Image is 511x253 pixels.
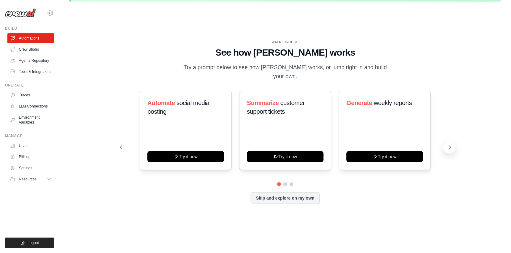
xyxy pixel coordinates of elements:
a: Agents Repository [7,56,54,65]
span: Automate [147,99,175,106]
span: customer support tickets [247,99,305,115]
span: Logout [27,240,39,245]
span: Generate [346,99,372,106]
span: Summarize [247,99,279,106]
div: Operate [5,83,54,88]
button: Resources [7,174,54,184]
div: Manage [5,133,54,138]
button: Try it now [147,151,224,162]
div: Build [5,26,54,31]
span: Resources [19,177,36,182]
a: Traces [7,90,54,100]
span: social media posting [147,99,209,115]
iframe: Chat Widget [480,223,511,253]
div: Widget de chat [480,223,511,253]
a: Environment Variables [7,112,54,127]
h1: See how [PERSON_NAME] works [120,47,450,58]
img: Logo [5,8,36,18]
button: Try it now [247,151,323,162]
button: Try it now [346,151,423,162]
button: Skip and explore on my own [251,192,319,204]
p: Try a prompt below to see how [PERSON_NAME] works, or jump right in and build your own. [181,63,389,81]
a: Crew Studio [7,44,54,54]
a: Settings [7,163,54,173]
a: Usage [7,141,54,151]
a: Billing [7,152,54,162]
span: weekly reports [374,99,412,106]
a: LLM Connections [7,101,54,111]
button: Logout [5,238,54,248]
a: Automations [7,33,54,43]
div: WALKTHROUGH [120,40,450,44]
a: Tools & Integrations [7,67,54,77]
